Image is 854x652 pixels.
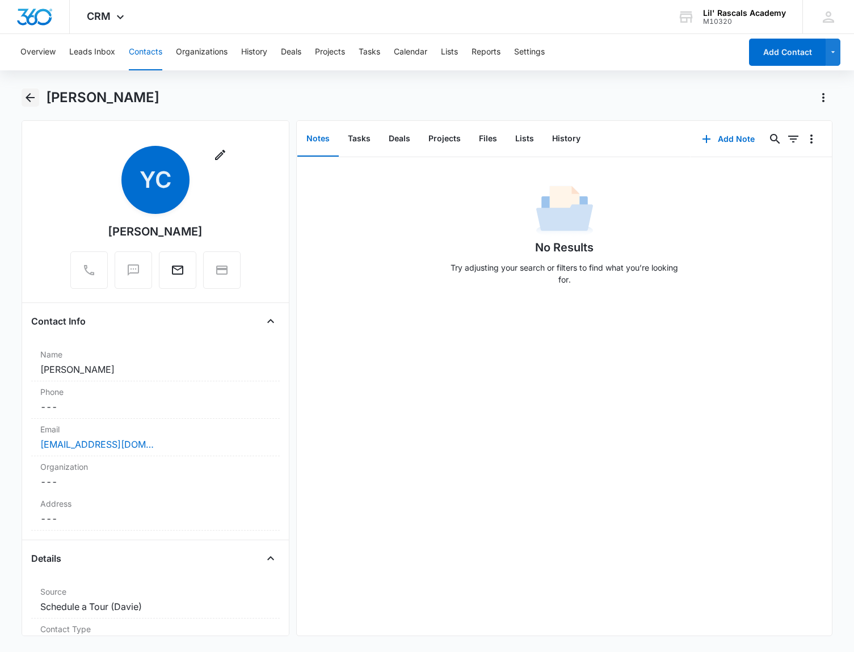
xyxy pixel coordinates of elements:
[40,586,271,598] label: Source
[31,456,280,493] div: Organization---
[31,344,280,381] div: Name[PERSON_NAME]
[749,39,826,66] button: Add Contact
[472,34,500,70] button: Reports
[766,130,784,148] button: Search...
[31,493,280,531] div: Address---
[470,121,506,157] button: Files
[506,121,543,157] button: Lists
[441,34,458,70] button: Lists
[40,512,271,525] dd: ---
[31,581,280,619] div: SourceSchedule a Tour (Davie)
[339,121,380,157] button: Tasks
[22,89,39,107] button: Back
[241,34,267,70] button: History
[40,423,271,435] label: Email
[121,146,190,214] span: YC
[40,475,271,489] dd: ---
[691,125,766,153] button: Add Note
[20,34,56,70] button: Overview
[40,461,271,473] label: Organization
[394,34,427,70] button: Calendar
[31,314,86,328] h4: Contact Info
[31,381,280,419] div: Phone---
[802,130,821,148] button: Overflow Menu
[69,34,115,70] button: Leads Inbox
[108,223,203,240] div: [PERSON_NAME]
[784,130,802,148] button: Filters
[129,34,162,70] button: Contacts
[40,623,271,635] label: Contact Type
[40,348,271,360] label: Name
[536,182,593,239] img: No Data
[46,89,159,106] h1: [PERSON_NAME]
[262,549,280,567] button: Close
[31,419,280,456] div: Email[EMAIL_ADDRESS][DOMAIN_NAME]
[40,438,154,451] a: [EMAIL_ADDRESS][DOMAIN_NAME]
[380,121,419,157] button: Deals
[543,121,590,157] button: History
[262,312,280,330] button: Close
[40,363,271,376] dd: [PERSON_NAME]
[40,386,271,398] label: Phone
[176,34,228,70] button: Organizations
[297,121,339,157] button: Notes
[87,10,111,22] span: CRM
[40,400,271,414] dd: ---
[814,89,832,107] button: Actions
[703,18,786,26] div: account id
[514,34,545,70] button: Settings
[359,34,380,70] button: Tasks
[31,552,61,565] h4: Details
[445,262,684,285] p: Try adjusting your search or filters to find what you’re looking for.
[159,251,196,289] button: Email
[703,9,786,18] div: account name
[419,121,470,157] button: Projects
[159,269,196,279] a: Email
[315,34,345,70] button: Projects
[40,498,271,510] label: Address
[40,600,271,613] dd: Schedule a Tour (Davie)
[535,239,594,256] h1: No Results
[281,34,301,70] button: Deals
